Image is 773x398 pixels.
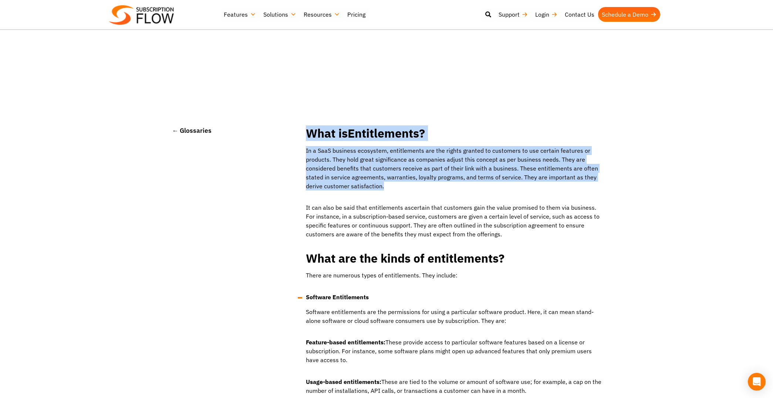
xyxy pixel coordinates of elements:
[748,373,766,391] div: Open Intercom Messenger
[306,250,504,266] strong: What are the kinds of entitlements?
[306,378,381,385] strong: Usage-based entitlements:
[302,307,605,333] p: Software entitlements are the permissions for using a particular software product. Here, it can m...
[302,146,605,198] p: In a SaaS business ecosystem, entitlements are the rights granted to customers to use certain fea...
[495,7,531,22] a: Support
[598,7,660,22] a: Schedule a Demo
[344,7,369,22] a: Pricing
[302,203,605,246] p: It can also be said that entitlements ascertain that customers gain the value promised to them vi...
[531,7,561,22] a: Login
[109,5,174,25] img: Subscriptionflow
[302,338,605,372] p: These provide access to particular software features based on a license or subscription. For inst...
[306,338,385,346] strong: Feature-based entitlements:
[220,7,260,22] a: Features
[302,271,605,287] p: There are numerous types of entitlements. They include:
[172,126,212,135] a: ← Glossaries
[348,125,419,141] strong: Entitlements
[302,127,605,140] h2: What is ?
[300,7,344,22] a: Resources
[561,7,598,22] a: Contact Us
[306,293,369,301] strong: Software Entitlements
[260,7,300,22] a: Solutions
